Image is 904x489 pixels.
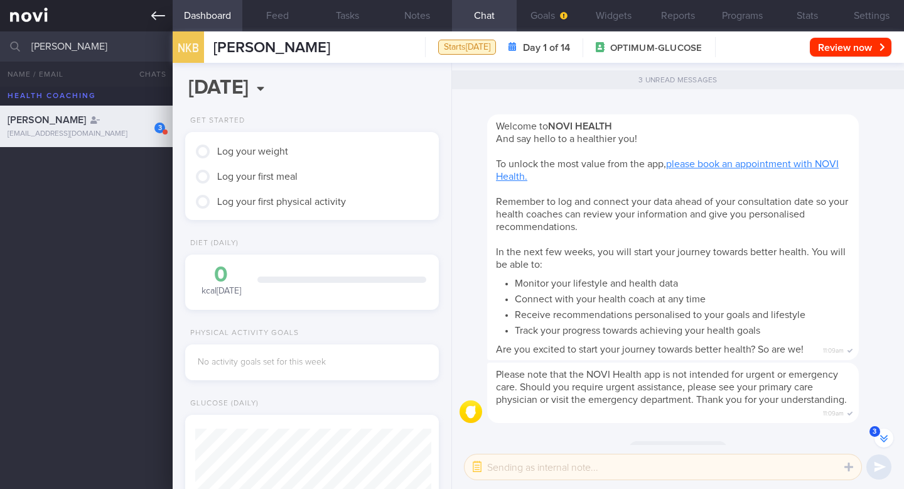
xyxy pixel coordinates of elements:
span: [PERSON_NAME] [8,115,86,125]
span: [PERSON_NAME] [213,40,330,55]
span: And say hello to a healthier you! [496,134,637,144]
div: [EMAIL_ADDRESS][DOMAIN_NAME] [8,129,165,139]
li: Connect with your health coach at any time [515,290,850,305]
button: 3 [874,429,893,448]
span: 3 [869,426,880,437]
div: 3 [154,123,165,133]
div: Get Started [185,116,245,126]
li: Track your progress towards achieving your health goals [515,321,850,337]
div: kcal [DATE] [198,264,245,297]
div: Starts [DATE] [438,40,496,55]
div: Physical Activity Goals [185,329,299,338]
button: Review now [810,38,891,57]
li: Monitor your lifestyle and health data [515,274,850,290]
div: NKB [169,24,207,72]
span: In the next few weeks, you will start your journey towards better health. You will be able to: [496,247,846,270]
span: [PERSON_NAME] joined [629,441,728,456]
span: 11:09am [823,343,844,355]
div: Glucose (Daily) [185,399,259,409]
span: OPTIMUM-GLUCOSE [610,42,702,55]
button: Chats [122,62,173,87]
span: Are you excited to start your journey towards better health? So are we! [496,344,804,354]
span: To unlock the most value from the app, [496,159,839,182]
div: Diet (Daily) [185,239,239,248]
strong: Day 1 of 14 [523,41,570,54]
div: No activity goals set for this week [198,357,426,368]
span: 11:09am [823,406,844,418]
li: Receive recommendations personalised to your goals and lifestyle [515,305,850,321]
span: Please note that the NOVI Health app is not intended for urgent or emergency care. Should you req... [496,370,847,405]
strong: NOVI HEALTH [548,121,612,131]
span: Remember to log and connect your data ahead of your consultation date so your health coaches can ... [496,197,848,232]
a: please book an appointment with NOVI Health. [496,159,839,182]
span: Welcome to [496,121,612,131]
div: 0 [198,264,245,286]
